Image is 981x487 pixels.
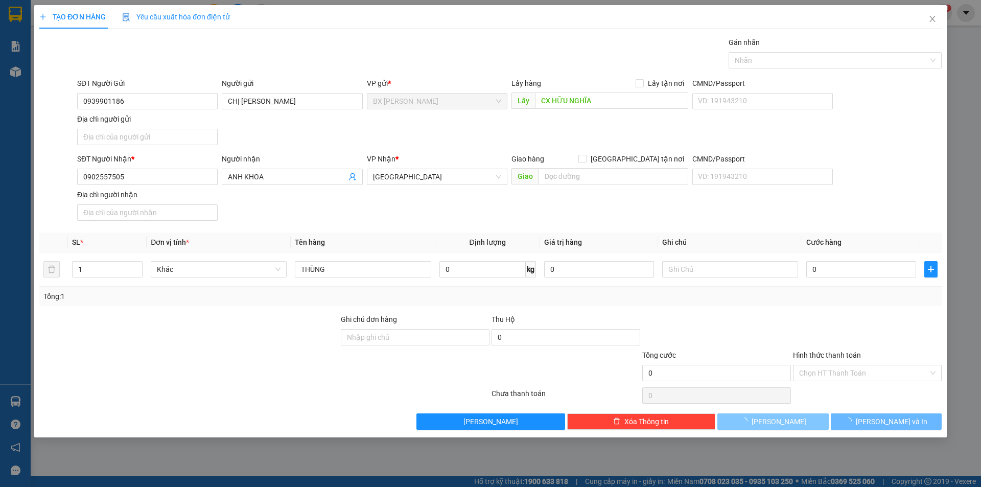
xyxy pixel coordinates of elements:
[157,262,281,277] span: Khác
[662,261,798,277] input: Ghi Chú
[491,388,641,406] div: Chưa thanh toán
[222,153,362,165] div: Người nhận
[752,416,806,427] span: [PERSON_NAME]
[644,78,688,89] span: Lấy tận nơi
[348,173,357,181] span: user-add
[39,13,106,21] span: TẠO ĐƠN HÀNG
[77,113,218,125] div: Địa chỉ người gửi
[77,189,218,200] div: Địa chỉ người nhận
[613,418,620,426] span: delete
[222,78,362,89] div: Người gửi
[567,413,716,430] button: deleteXóa Thông tin
[373,94,501,109] span: BX Cao Lãnh
[692,153,833,165] div: CMND/Passport
[692,78,833,89] div: CMND/Passport
[295,238,325,246] span: Tên hàng
[511,168,539,184] span: Giao
[341,329,489,345] input: Ghi chú đơn hàng
[122,13,130,21] img: icon
[806,238,842,246] span: Cước hàng
[511,92,535,109] span: Lấy
[511,155,544,163] span: Giao hàng
[77,129,218,145] input: Địa chỉ của người gửi
[729,38,760,47] label: Gán nhãn
[924,261,938,277] button: plus
[642,351,676,359] span: Tổng cước
[535,92,688,109] input: Dọc đường
[658,233,802,252] th: Ghi chú
[717,413,828,430] button: [PERSON_NAME]
[587,153,688,165] span: [GEOGRAPHIC_DATA] tận nơi
[151,238,189,246] span: Đơn vị tính
[831,413,942,430] button: [PERSON_NAME] và In
[77,153,218,165] div: SĐT Người Nhận
[367,155,395,163] span: VP Nhận
[43,261,60,277] button: delete
[918,5,947,34] button: Close
[295,261,431,277] input: VD: Bàn, Ghế
[43,291,379,302] div: Tổng: 1
[367,78,507,89] div: VP gửi
[72,238,80,246] span: SL
[77,204,218,221] input: Địa chỉ của người nhận
[793,351,861,359] label: Hình thức thanh toán
[470,238,506,246] span: Định lượng
[624,416,669,427] span: Xóa Thông tin
[416,413,565,430] button: [PERSON_NAME]
[544,238,582,246] span: Giá trị hàng
[341,315,397,323] label: Ghi chú đơn hàng
[925,265,937,273] span: plus
[845,418,856,425] span: loading
[740,418,752,425] span: loading
[526,261,536,277] span: kg
[463,416,518,427] span: [PERSON_NAME]
[511,79,541,87] span: Lấy hàng
[373,169,501,184] span: Sài Gòn
[539,168,688,184] input: Dọc đường
[39,13,46,20] span: plus
[544,261,654,277] input: 0
[928,15,937,23] span: close
[122,13,230,21] span: Yêu cầu xuất hóa đơn điện tử
[856,416,927,427] span: [PERSON_NAME] và In
[77,78,218,89] div: SĐT Người Gửi
[492,315,515,323] span: Thu Hộ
